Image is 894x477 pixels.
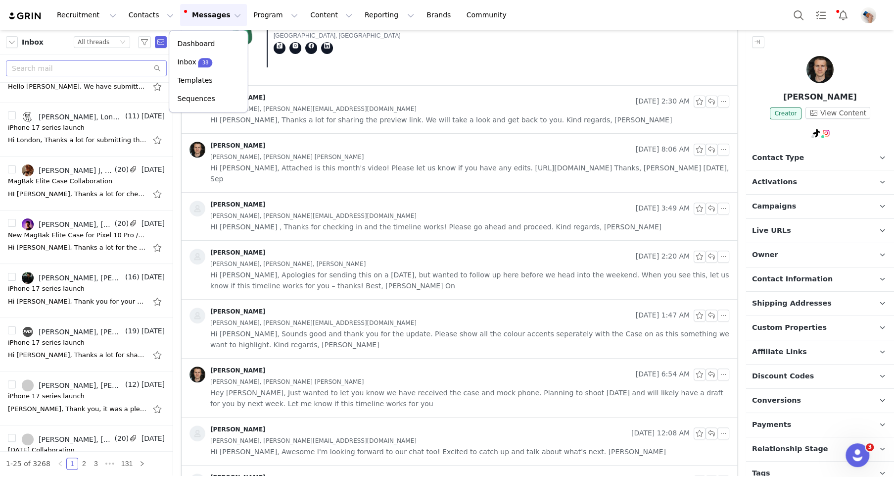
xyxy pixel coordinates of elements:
p: 38 [202,59,209,66]
span: HI [PERSON_NAME], Thanks a lot for sharing the preview link. We will take a look and get back to ... [210,114,672,125]
img: placeholder-contacts.jpeg [189,308,205,323]
span: [DATE] 3:49 AM [636,203,690,214]
span: (20) [112,164,129,175]
div: iPhone 17 series launch [8,123,85,133]
span: Contact Information [752,274,833,285]
span: Contact Type [752,153,804,163]
li: 3 [90,458,102,470]
button: Messages [180,4,247,26]
li: Next 3 Pages [102,458,118,470]
p: Kind regards, [11,64,520,72]
span: Owner [752,250,778,261]
span: (20) [112,433,129,444]
img: f9f86e15-50e5-4498-aad2-557f4b9f97fb.jpg [189,142,205,158]
div: [PERSON_NAME] [DATE] 3:49 AM[PERSON_NAME], [PERSON_NAME][EMAIL_ADDRESS][DOMAIN_NAME] HI [PERSON_N... [182,193,737,240]
i: icon: search [154,65,161,72]
a: [PERSON_NAME], [PERSON_NAME] Tesla [22,379,123,391]
a: [PERSON_NAME][EMAIL_ADDRESS][DOMAIN_NAME] [121,158,274,165]
span: Conversions [752,395,801,406]
div: [PERSON_NAME], [PERSON_NAME] [39,274,123,282]
div: [PERSON_NAME], [PERSON_NAME] Upwards. [39,220,112,228]
span: | [119,157,121,165]
span: Affiliate Links [752,347,807,358]
input: Search mail [6,60,167,76]
div: [PERSON_NAME], London Tastic Talk [39,113,123,121]
a: [EMAIL_ADDRESS][DOMAIN_NAME] [139,20,256,28]
li: Previous Page [54,458,66,470]
div: [PERSON_NAME] [210,425,266,433]
button: Content [304,4,358,26]
div: Nadia, Thank you, it was a pleasure. Sent from my iPhone On Sep 29, 2025, at 5:21 PM, Angie J <an... [8,404,146,414]
div: [PERSON_NAME], [PERSON_NAME] PMR [39,328,123,336]
span: Creator [770,107,802,119]
span: [DATE] 2:20 AM [636,251,690,263]
span: Inbox [22,37,44,48]
a: [PERSON_NAME], [PERSON_NAME] [22,433,112,445]
li: 131 [118,458,136,470]
a: 1 [67,458,78,469]
button: View Content [805,107,870,119]
div: [PERSON_NAME] [DATE] 12:08 AM[PERSON_NAME], [PERSON_NAME][EMAIL_ADDRESS][DOMAIN_NAME] Hi [PERSON_... [182,418,737,465]
span: Hi [PERSON_NAME], Awesome I'm looking forward to our chat too! Excited to catch up and talk about... [210,446,666,457]
a: Community [461,4,517,26]
img: placeholder-contacts.jpeg [189,201,205,216]
span: 3 [866,443,874,451]
div: Father's Day Collaboration [8,445,75,455]
button: Contacts [123,4,180,26]
a: [PERSON_NAME], [PERSON_NAME] Upwards. [22,218,112,230]
span: [PERSON_NAME], [PERSON_NAME], [PERSON_NAME] [210,259,366,269]
div: [PERSON_NAME], [PERSON_NAME] [39,435,112,443]
img: instagram.svg [822,129,830,137]
span: [DATE] 12:08 AM [631,427,690,439]
p: Inbox [177,57,196,67]
img: Orchid Media [12,126,55,203]
button: Search [788,4,809,26]
span: -- [4,110,8,118]
img: c70d4138-519f-41cc-9fb8-0ceec8ce2e57.jpg [22,111,34,123]
img: ece2ed75-d924-4fb0-897e-307f062f0b70--s.jpg [22,326,34,338]
span: Custom Properties [752,322,827,333]
a: 2 [79,458,90,469]
div: [PERSON_NAME] [210,142,266,150]
div: [PERSON_NAME] [DATE] 2:20 AM[PERSON_NAME], [PERSON_NAME], [PERSON_NAME] Hi [PERSON_NAME], Apologi... [182,241,737,299]
div: All threads [78,37,109,48]
img: Kyle 𝗦𝗰𝗵𝗺𝗶𝗱𝘁 [806,56,834,83]
img: TikTok [71,178,78,185]
img: Instagram [87,178,94,185]
i: icon: down [120,39,126,46]
a: [PERSON_NAME], [PERSON_NAME] [22,272,123,284]
div: HI Rachel, Thanks a lot for checking in and I have released your shipment! You should receive shi... [8,189,146,199]
span: Discount Codes [752,371,814,382]
img: LinkedIn [118,178,125,185]
div: [PERSON_NAME] [DATE] 2:30 AM[PERSON_NAME], [PERSON_NAME][EMAIL_ADDRESS][DOMAIN_NAME] HI [PERSON_N... [182,86,737,133]
img: 491c984f-4a4c-4ec8-abf9-0c62087da0e8.jpg [22,218,34,230]
p: HI [PERSON_NAME], [11,35,520,43]
li: 1 [66,458,78,470]
li: Next Page [136,458,148,470]
p: [PERSON_NAME] [11,79,520,87]
div: Hi Nadia, Thank you for your understanding. That sounds good, and I will look forward to reaching... [8,297,146,307]
span: Send Email [155,36,167,48]
div: [PERSON_NAME] J, [PERSON_NAME] [39,166,112,174]
span: [DATE] 6:54 AM [636,369,690,380]
div: [PERSON_NAME] [DATE] 1:47 AM[PERSON_NAME], [PERSON_NAME][EMAIL_ADDRESS][DOMAIN_NAME] Hi [PERSON_N... [182,300,737,358]
span: Hi [PERSON_NAME], Sounds good and thank you for the update. Please show all the colour accents se... [210,328,729,350]
a: Tasks [810,4,832,26]
img: grin logo [8,11,43,21]
span: [PERSON_NAME], [PERSON_NAME][EMAIL_ADDRESS][DOMAIN_NAME] [210,211,417,221]
p: [PERSON_NAME] [746,91,894,103]
button: Notifications [832,4,854,26]
span: (20) [112,218,129,229]
div: Hello Angie, We have submitted the proposal, and we have some interesting videos planned for the ... [8,82,146,92]
p: Dashboard [177,39,215,49]
span: Campaigns [752,201,796,212]
img: 7bd46429-8e9c-4706-a7c0-304f53a0105a.jpg [22,272,34,284]
button: Profile [854,7,886,23]
div: [PERSON_NAME], [PERSON_NAME] Tesla [39,381,123,389]
img: placeholder-contacts.jpeg [189,425,205,441]
span: Payments [752,420,791,430]
div: [PERSON_NAME] [210,308,266,316]
span: Hi [PERSON_NAME], Apologies for sending this on a [DATE], but wanted to follow up here before we ... [210,269,729,291]
div: [PERSON_NAME] [DATE] 6:54 AM[PERSON_NAME], [PERSON_NAME] [PERSON_NAME] Hey [PERSON_NAME], Just wa... [182,359,737,417]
